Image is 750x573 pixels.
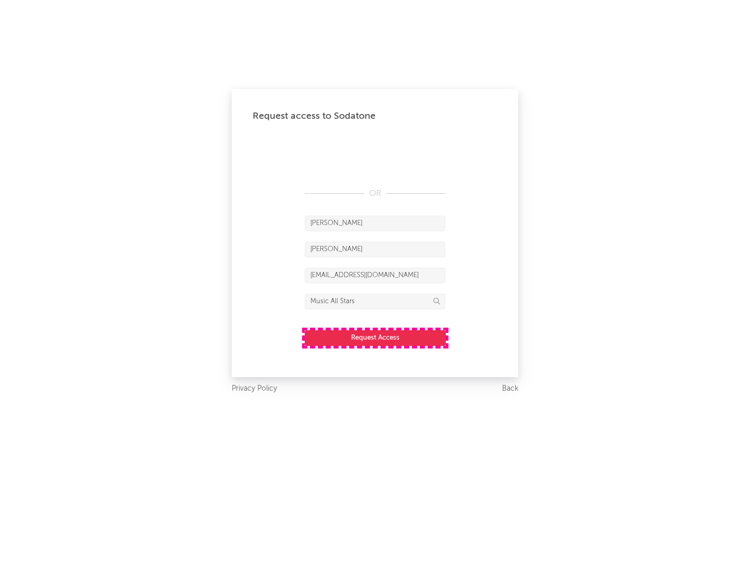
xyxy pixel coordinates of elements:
input: Email [305,268,445,283]
a: Back [502,382,518,395]
div: OR [305,188,445,200]
input: Last Name [305,242,445,257]
a: Privacy Policy [232,382,277,395]
button: Request Access [305,330,446,346]
input: Division [305,294,445,309]
div: Request access to Sodatone [253,110,497,122]
input: First Name [305,216,445,231]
